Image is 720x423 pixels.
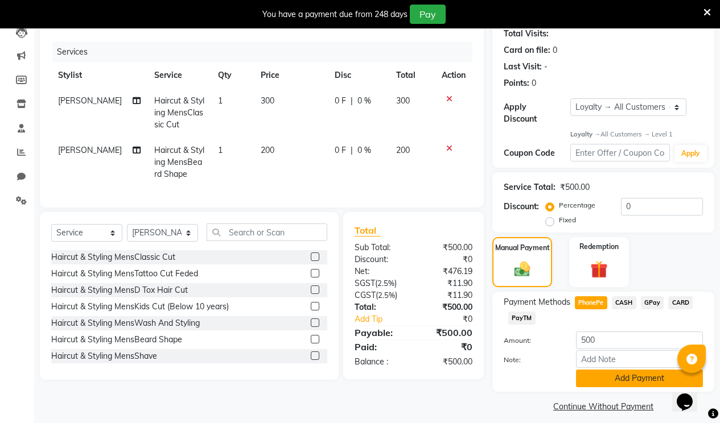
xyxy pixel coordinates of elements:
[346,326,414,339] div: Payable:
[413,356,481,368] div: ₹500.00
[51,301,229,313] div: Haircut & Styling MensKids Cut (Below 10 years)
[346,301,414,313] div: Total:
[544,61,548,73] div: -
[335,144,346,156] span: 0 F
[560,181,590,193] div: ₹500.00
[377,279,394,288] span: 2.5%
[413,242,481,254] div: ₹500.00
[58,145,122,155] span: [PERSON_NAME]
[495,401,712,413] a: Continue Without Payment
[532,77,536,89] div: 0
[51,334,182,346] div: Haircut & Styling MensBeard Shape
[346,356,414,368] div: Balance :
[355,278,375,288] span: SGST
[435,63,472,88] th: Action
[51,268,198,280] div: Haircut & Styling MensTattoo Cut Feded
[575,296,607,309] span: PhonePe
[351,95,353,107] span: |
[396,96,410,106] span: 300
[579,242,619,252] label: Redemption
[413,289,481,301] div: ₹11.90
[570,130,600,138] strong: Loyalty →
[570,130,703,139] div: All Customers → Level 1
[585,259,613,280] img: _gift.svg
[576,370,703,387] button: Add Payment
[147,63,211,88] th: Service
[346,340,414,354] div: Paid:
[357,95,371,107] span: 0 %
[508,312,536,325] span: PayTM
[51,317,200,329] div: Haircut & Styling MensWash And Styling
[211,63,254,88] th: Qty
[504,147,570,159] div: Coupon Code
[328,63,389,88] th: Disc
[346,242,414,254] div: Sub Total:
[51,63,147,88] th: Stylist
[504,28,549,40] div: Total Visits:
[504,44,550,56] div: Card on file:
[58,96,122,106] span: [PERSON_NAME]
[413,254,481,266] div: ₹0
[262,9,408,20] div: You have a payment due from 248 days
[559,200,595,210] label: Percentage
[668,296,693,309] span: CARD
[674,145,707,162] button: Apply
[559,215,576,225] label: Fixed
[346,266,414,277] div: Net:
[261,96,274,106] span: 300
[495,243,550,253] label: Manual Payment
[355,225,381,237] span: Total
[355,290,376,300] span: CGST
[553,44,557,56] div: 0
[396,145,410,155] span: 200
[504,181,556,193] div: Service Total:
[378,291,395,300] span: 2.5%
[413,266,481,277] div: ₹476.19
[672,378,709,412] iframe: chat widget
[576,350,703,368] input: Add Note
[504,296,570,308] span: Payment Methods
[357,144,371,156] span: 0 %
[389,63,435,88] th: Total
[51,251,175,263] div: Haircut & Styling MensClassic Cut
[504,201,539,213] div: Discount:
[570,144,670,161] input: Enter Offer / Coupon Code
[254,63,328,88] th: Price
[346,277,414,289] div: ( )
[509,260,536,278] img: _cash.svg
[218,145,223,155] span: 1
[154,96,204,130] span: Haircut & Styling MensClassic Cut
[413,277,481,289] div: ₹11.90
[641,296,664,309] span: GPay
[346,313,425,325] a: Add Tip
[410,5,446,24] button: Pay
[218,96,223,106] span: 1
[346,254,414,266] div: Discount:
[504,77,529,89] div: Points:
[51,284,188,296] div: Haircut & Styling MensD Tox Hair Cut
[495,335,567,346] label: Amount:
[495,355,567,365] label: Note:
[413,340,481,354] div: ₹0
[351,144,353,156] span: |
[576,331,703,349] input: Amount
[51,350,157,362] div: Haircut & Styling MensShave
[207,223,327,241] input: Search or Scan
[413,301,481,313] div: ₹500.00
[504,101,570,125] div: Apply Discount
[335,95,346,107] span: 0 F
[504,61,542,73] div: Last Visit:
[413,326,481,339] div: ₹500.00
[154,145,204,179] span: Haircut & Styling MensBeard Shape
[52,42,481,63] div: Services
[261,145,274,155] span: 200
[425,313,481,325] div: ₹0
[346,289,414,301] div: ( )
[612,296,636,309] span: CASH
